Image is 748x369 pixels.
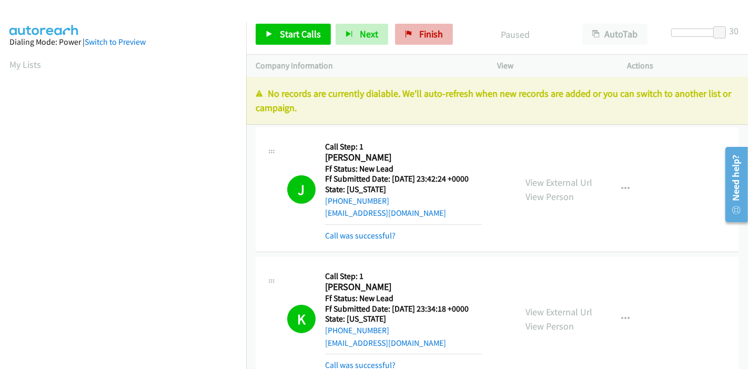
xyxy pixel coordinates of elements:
p: Actions [628,59,739,72]
a: Call was successful? [325,231,396,241]
h2: [PERSON_NAME] [325,281,482,293]
p: Company Information [256,59,478,72]
a: [EMAIL_ADDRESS][DOMAIN_NAME] [325,208,446,218]
a: View External Url [525,176,592,188]
div: 30 [729,24,739,38]
a: Finish [395,24,453,45]
a: View Person [525,191,574,203]
a: [EMAIL_ADDRESS][DOMAIN_NAME] [325,338,446,348]
span: Finish [419,28,443,40]
h5: Ff Submitted Date: [DATE] 23:42:24 +0000 [325,174,482,184]
span: Start Calls [280,28,321,40]
h1: J [287,175,316,204]
p: No records are currently dialable. We'll auto-refresh when new records are added or you can switc... [256,86,739,115]
a: [PHONE_NUMBER] [325,196,389,206]
a: View Person [525,320,574,332]
p: View [497,59,609,72]
a: Start Calls [256,24,331,45]
h2: [PERSON_NAME] [325,152,482,164]
h5: Call Step: 1 [325,142,482,152]
h5: Ff Submitted Date: [DATE] 23:34:18 +0000 [325,304,482,314]
span: Next [360,28,378,40]
a: My Lists [9,58,41,71]
h5: Ff Status: New Lead [325,164,482,174]
iframe: Resource Center [718,143,748,226]
div: Dialing Mode: Power | [9,36,237,48]
h5: Call Step: 1 [325,271,482,282]
h5: State: [US_STATE] [325,314,482,324]
a: Switch to Preview [85,37,146,47]
h5: Ff Status: New Lead [325,293,482,304]
a: [PHONE_NUMBER] [325,325,389,335]
h5: State: [US_STATE] [325,184,482,195]
a: View External Url [525,306,592,318]
button: AutoTab [582,24,648,45]
button: Next [336,24,388,45]
p: Paused [467,27,563,42]
h1: K [287,305,316,333]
